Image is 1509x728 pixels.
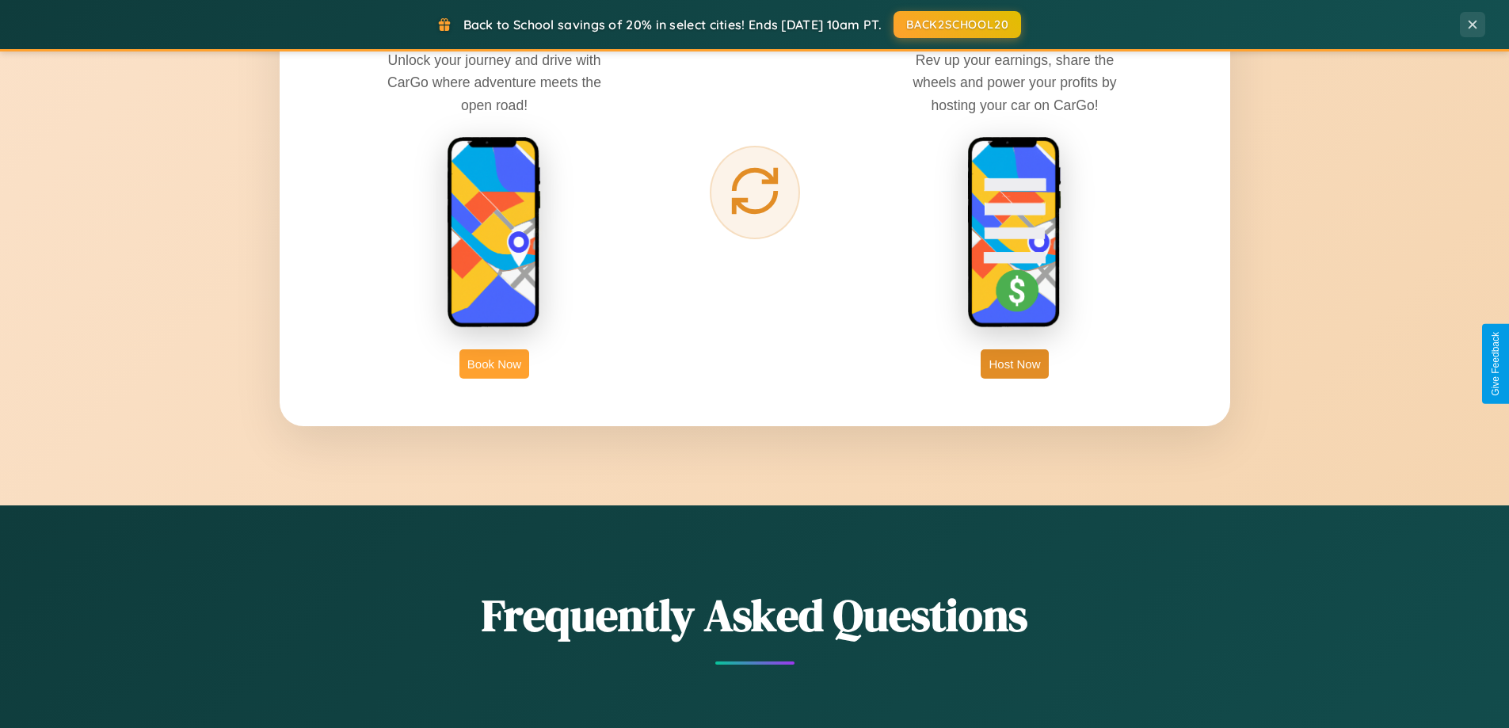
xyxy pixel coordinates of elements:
div: Give Feedback [1490,332,1501,396]
img: rent phone [447,136,542,330]
p: Unlock your journey and drive with CarGo where adventure meets the open road! [375,49,613,116]
h2: Frequently Asked Questions [280,585,1230,646]
p: Rev up your earnings, share the wheels and power your profits by hosting your car on CarGo! [896,49,1134,116]
span: Back to School savings of 20% in select cities! Ends [DATE] 10am PT. [463,17,882,32]
button: Host Now [981,349,1048,379]
button: BACK2SCHOOL20 [894,11,1021,38]
img: host phone [967,136,1062,330]
button: Book Now [459,349,529,379]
